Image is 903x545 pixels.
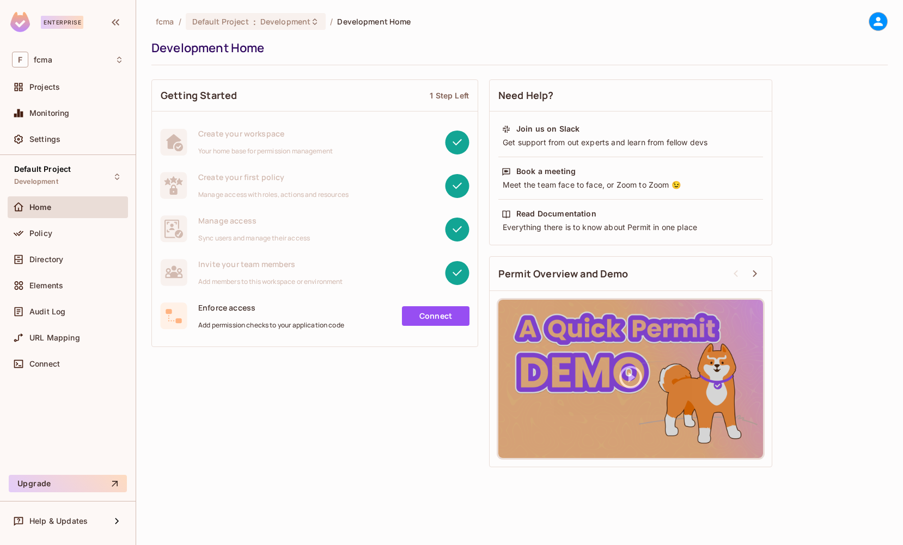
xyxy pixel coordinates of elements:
[9,475,127,492] button: Upgrade
[161,89,237,102] span: Getting Started
[198,234,310,243] span: Sync users and manage their access
[34,55,52,64] span: Workspace: fcma
[14,177,58,186] span: Development
[498,267,629,281] span: Permit Overview and Demo
[29,281,63,290] span: Elements
[192,16,249,27] span: Default Project
[198,147,333,156] span: Your home base for permission management
[29,109,70,117] span: Monitoring
[260,16,310,27] span: Development
[156,16,174,27] span: the active workspace
[516,166,576,177] div: Book a meeting
[330,16,333,27] li: /
[198,277,343,286] span: Add members to this workspace or environment
[516,208,596,219] div: Read Documentation
[337,16,411,27] span: Development Home
[198,190,349,199] span: Manage access with roles, actions and resources
[516,123,579,134] div: Join us on Slack
[29,307,65,316] span: Audit Log
[29,333,80,342] span: URL Mapping
[29,135,60,144] span: Settings
[10,12,30,32] img: SReyMgAAAABJRU5ErkJggg==
[198,215,310,226] span: Manage access
[402,306,469,326] a: Connect
[253,17,257,26] span: :
[198,259,343,269] span: Invite your team members
[179,16,181,27] li: /
[29,255,63,264] span: Directory
[198,128,333,139] span: Create your workspace
[29,83,60,91] span: Projects
[29,203,52,212] span: Home
[14,165,71,174] span: Default Project
[198,302,344,313] span: Enforce access
[151,40,882,56] div: Development Home
[198,321,344,330] span: Add permission checks to your application code
[502,137,760,148] div: Get support from out experts and learn from fellow devs
[502,179,760,190] div: Meet the team face to face, or Zoom to Zoom 😉
[29,229,52,238] span: Policy
[29,360,60,368] span: Connect
[502,222,760,233] div: Everything there is to know about Permit in one place
[12,52,28,67] span: F
[498,89,554,102] span: Need Help?
[430,90,469,101] div: 1 Step Left
[29,517,88,525] span: Help & Updates
[41,16,83,29] div: Enterprise
[198,172,349,182] span: Create your first policy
